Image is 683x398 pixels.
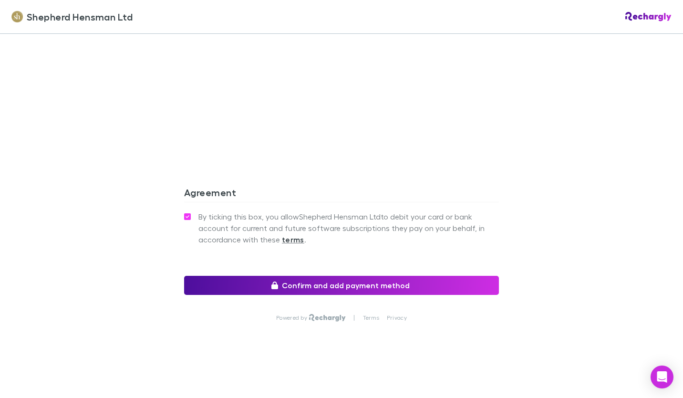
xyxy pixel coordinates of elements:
strong: terms [282,235,304,244]
h3: Agreement [184,187,499,202]
span: Shepherd Hensman Ltd [27,10,133,24]
img: Rechargly Logo [625,12,672,21]
img: Rechargly Logo [309,314,346,322]
p: | [353,314,355,322]
span: By ticking this box, you allow Shepherd Hensman Ltd to debit your card or bank account for curren... [198,211,499,245]
button: Confirm and add payment method [184,276,499,295]
div: Open Intercom Messenger [651,366,673,388]
img: Shepherd Hensman Ltd's Logo [11,11,23,22]
a: Terms [363,314,379,322]
a: Privacy [387,314,407,322]
p: Powered by [276,314,309,322]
